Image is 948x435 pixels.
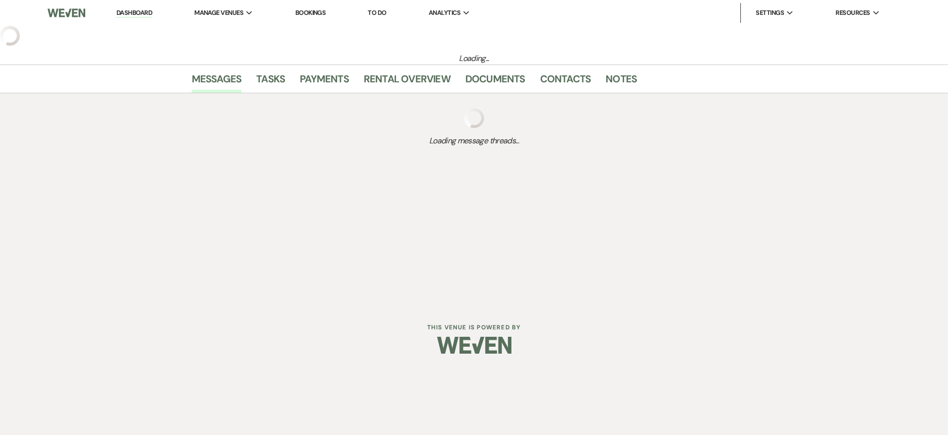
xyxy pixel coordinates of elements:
span: Loading message threads... [192,135,757,147]
a: Payments [300,71,349,93]
a: Rental Overview [364,71,450,93]
span: Resources [836,8,870,18]
img: Weven Logo [48,2,85,23]
span: Analytics [429,8,460,18]
a: Messages [192,71,242,93]
a: Contacts [540,71,591,93]
img: Weven Logo [437,328,511,363]
a: Tasks [256,71,285,93]
span: Settings [756,8,784,18]
a: Dashboard [116,8,152,18]
a: To Do [368,8,386,17]
a: Notes [606,71,637,93]
a: Bookings [295,8,326,17]
span: Manage Venues [194,8,243,18]
img: loading spinner [464,108,484,128]
a: Documents [465,71,525,93]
